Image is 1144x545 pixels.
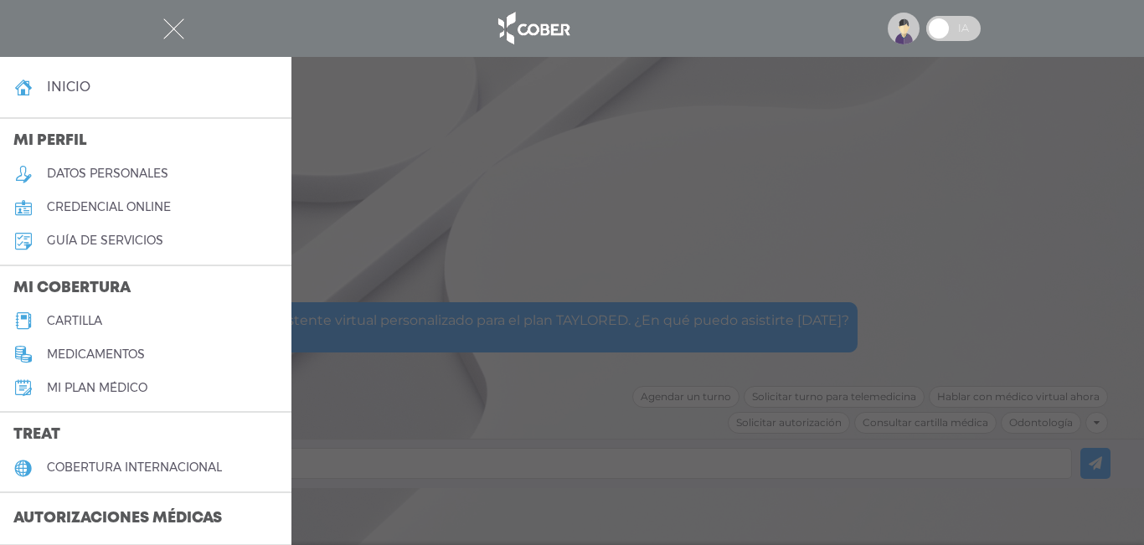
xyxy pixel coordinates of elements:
[47,200,171,214] h5: credencial online
[47,347,145,362] h5: medicamentos
[489,8,577,49] img: logo_cober_home-white.png
[47,167,168,181] h5: datos personales
[47,314,102,328] h5: cartilla
[888,13,920,44] img: profile-placeholder.svg
[47,460,222,475] h5: cobertura internacional
[163,18,184,39] img: Cober_menu-close-white.svg
[47,79,90,95] h4: inicio
[47,234,163,248] h5: guía de servicios
[47,381,147,395] h5: Mi plan médico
